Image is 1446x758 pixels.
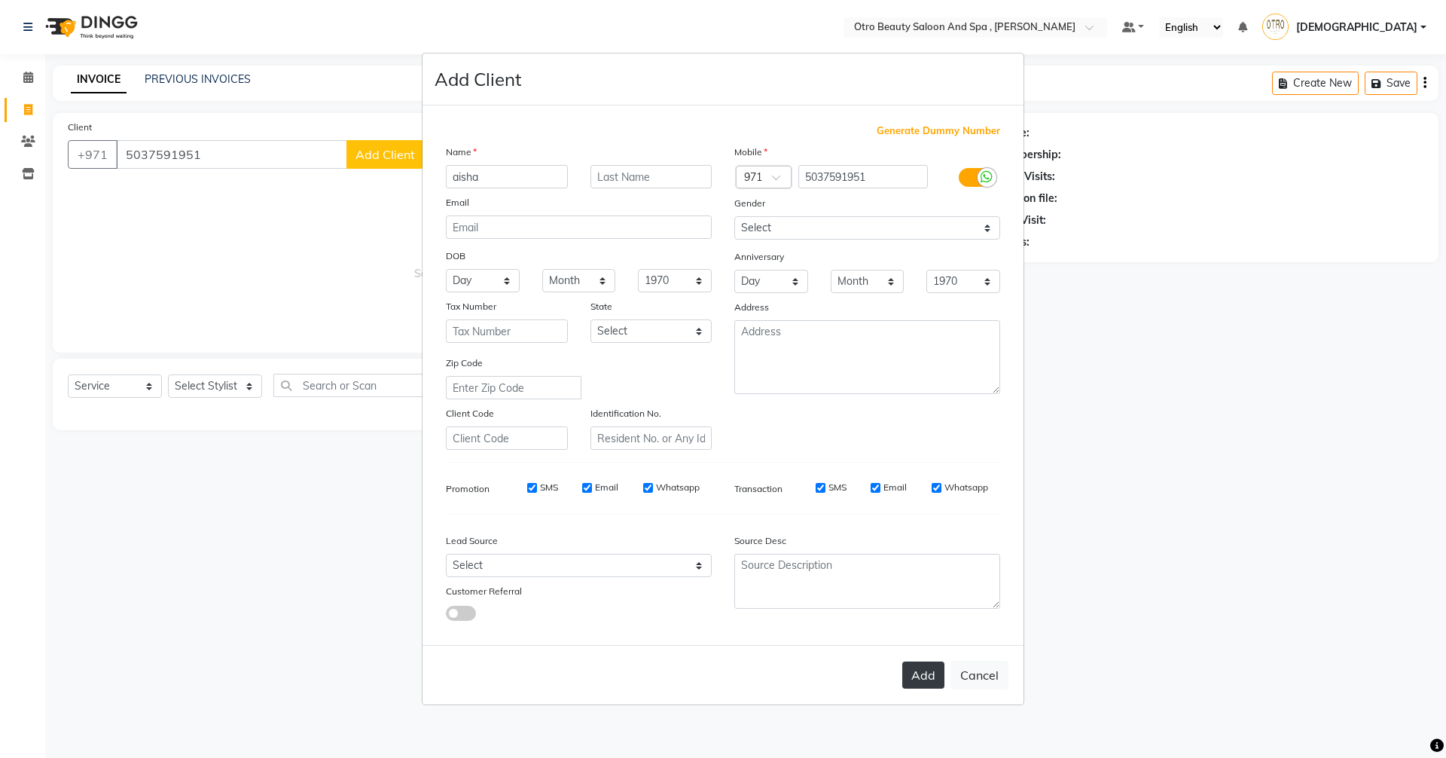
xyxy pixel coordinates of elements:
[446,426,568,450] input: Client Code
[446,356,483,370] label: Zip Code
[877,124,1000,139] span: Generate Dummy Number
[590,300,612,313] label: State
[446,249,465,263] label: DOB
[446,534,498,548] label: Lead Source
[540,481,558,494] label: SMS
[446,585,522,598] label: Customer Referral
[446,215,712,239] input: Email
[734,301,769,314] label: Address
[950,661,1008,689] button: Cancel
[446,407,494,420] label: Client Code
[446,165,568,188] input: First Name
[798,165,929,188] input: Mobile
[446,319,568,343] input: Tax Number
[902,662,944,689] button: Add
[828,481,847,494] label: SMS
[446,145,477,159] label: Name
[734,534,786,548] label: Source Desc
[883,481,907,494] label: Email
[446,482,490,496] label: Promotion
[734,145,767,159] label: Mobile
[656,481,700,494] label: Whatsapp
[595,481,618,494] label: Email
[590,426,712,450] input: Resident No. or Any Id
[446,196,469,209] label: Email
[446,300,496,313] label: Tax Number
[734,250,784,264] label: Anniversary
[590,407,661,420] label: Identification No.
[944,481,988,494] label: Whatsapp
[734,482,782,496] label: Transaction
[446,376,581,399] input: Enter Zip Code
[590,165,712,188] input: Last Name
[734,197,765,210] label: Gender
[435,66,521,93] h4: Add Client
